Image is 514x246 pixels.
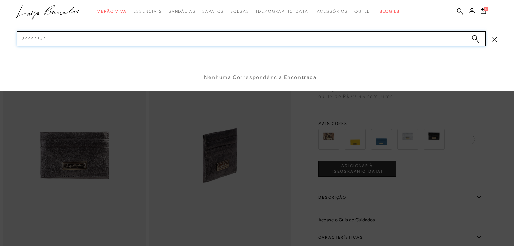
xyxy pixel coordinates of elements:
[317,5,348,18] a: categoryNavScreenReaderText
[380,5,399,18] a: BLOG LB
[354,9,373,14] span: Outlet
[202,5,224,18] a: categoryNavScreenReaderText
[133,9,162,14] span: Essenciais
[354,5,373,18] a: categoryNavScreenReaderText
[479,7,488,17] button: 0
[317,9,348,14] span: Acessórios
[97,9,126,14] span: Verão Viva
[97,5,126,18] a: categoryNavScreenReaderText
[202,9,224,14] span: Sapatos
[230,5,249,18] a: categoryNavScreenReaderText
[256,5,310,18] a: noSubCategoriesText
[169,9,196,14] span: Sandálias
[256,9,310,14] span: [DEMOGRAPHIC_DATA]
[169,5,196,18] a: categoryNavScreenReaderText
[17,31,486,46] input: Buscar.
[230,9,249,14] span: Bolsas
[484,7,488,11] span: 0
[380,9,399,14] span: BLOG LB
[133,5,162,18] a: categoryNavScreenReaderText
[204,74,316,81] li: Nenhuma Correspondência Encontrada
